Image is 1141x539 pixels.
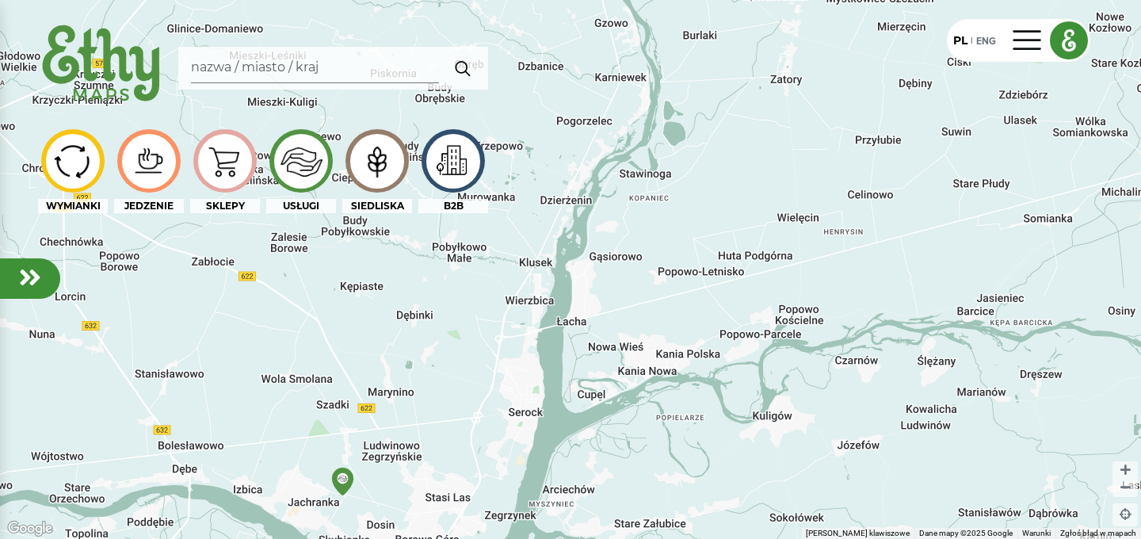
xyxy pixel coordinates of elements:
div: SKLEPY [190,199,260,213]
img: icon-image [46,138,99,184]
img: ethy-logo [38,19,166,110]
div: USŁUGI [266,199,336,213]
img: icon-image [350,136,403,186]
img: icon-image [122,142,175,181]
span: Dane mapy ©2025 Google [919,529,1013,537]
img: icon-image [426,138,479,185]
img: icon-image [274,135,327,187]
a: Warunki (otwiera się w nowej karcie) [1022,529,1051,537]
img: ethy logo [1051,22,1087,59]
div: JEDZENIE [114,199,184,213]
div: PL [953,32,967,49]
button: Skróty klawiszowe [806,528,910,539]
div: | [967,34,976,48]
img: icon-image [198,136,251,186]
div: SIEDLISKA [342,199,412,213]
a: Zgłoś błąd w mapach [1060,529,1136,537]
input: Search [191,53,439,83]
a: Pokaż ten obszar w Mapach Google (otwiera się w nowym oknie) [4,518,56,539]
div: B2B [418,199,488,213]
div: WYMIANKI [38,199,108,213]
div: ENG [976,32,996,49]
img: search.svg [448,52,478,84]
img: Google [4,518,56,539]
